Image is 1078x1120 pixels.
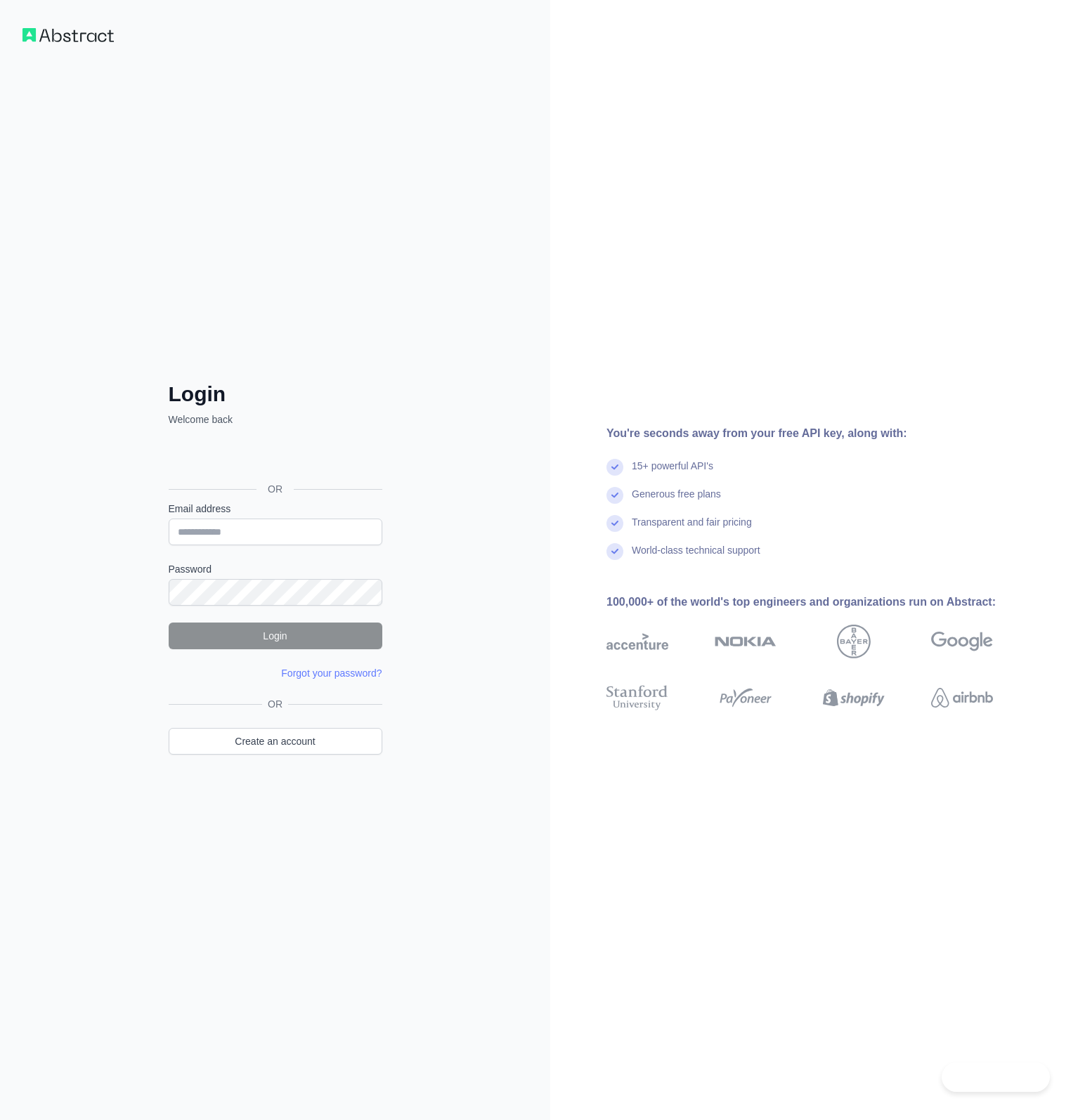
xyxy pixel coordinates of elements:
img: google [931,625,993,658]
a: Forgot your password? [281,668,382,679]
img: check mark [606,459,623,476]
iframe: Sisselogimine Google'i nupu abil [162,442,387,473]
img: check mark [606,543,623,560]
button: Login [169,623,382,649]
label: Password [169,562,382,576]
img: accenture [606,625,668,658]
label: Email address [169,502,382,516]
img: Workflow [22,28,114,42]
a: Create an account [169,728,382,755]
img: bayer [837,625,871,658]
span: OR [256,482,294,496]
img: check mark [606,487,623,504]
span: OR [262,697,288,711]
div: Generous free plans [632,487,721,515]
img: nokia [715,625,777,658]
div: World-class technical support [632,543,760,571]
img: airbnb [931,682,993,713]
p: Welcome back [169,412,382,426]
img: shopify [823,682,885,713]
img: payoneer [715,682,777,713]
div: 15+ powerful API's [632,459,713,487]
img: check mark [606,515,623,532]
div: 100,000+ of the world's top engineers and organizations run on Abstract: [606,594,1038,611]
div: Logi sisse Google’i kontoga. Avaneb uuel vahelehel [169,442,379,473]
div: Transparent and fair pricing [632,515,752,543]
div: You're seconds away from your free API key, along with: [606,425,1038,442]
img: stanford university [606,682,668,713]
iframe: Toggle Customer Support [942,1062,1050,1092]
h2: Login [169,382,382,407]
